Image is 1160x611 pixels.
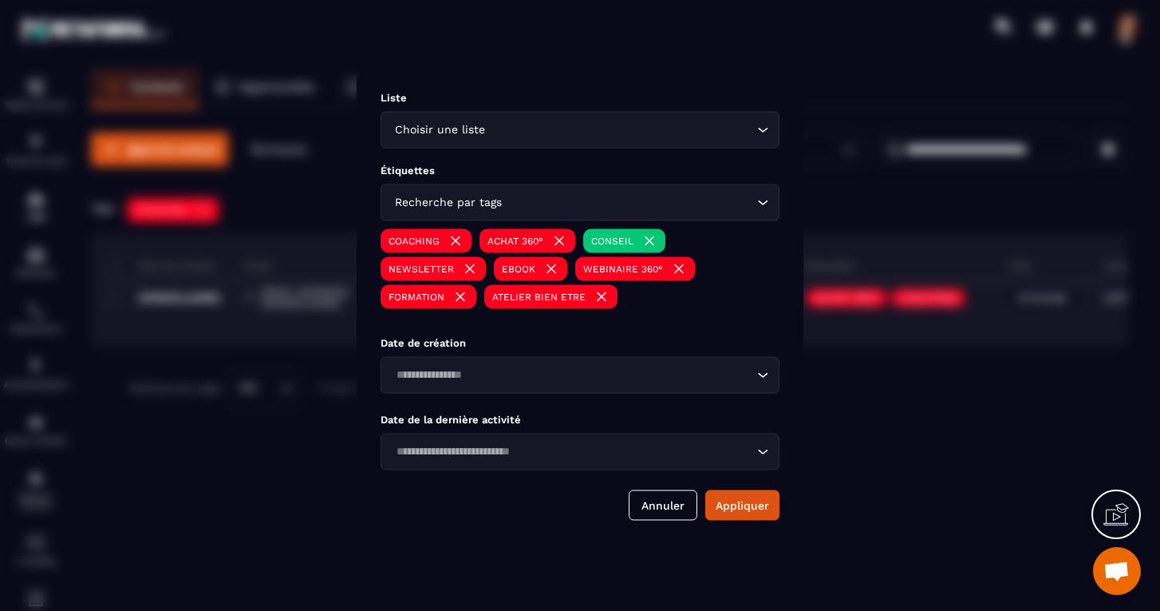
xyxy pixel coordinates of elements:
img: loading [448,232,464,248]
div: Search for option [381,433,779,470]
p: EBOOK [502,263,535,274]
button: Annuler [629,490,697,520]
input: Search for option [391,442,753,460]
input: Search for option [505,193,753,211]
img: loading [452,288,468,304]
p: Étiquettes [381,164,779,176]
span: Recherche par tags [391,193,505,211]
div: Search for option [381,184,779,220]
p: Date de création [381,336,779,348]
img: loading [641,232,657,248]
img: loading [594,288,610,304]
p: COACHING [389,235,440,246]
img: loading [543,260,559,276]
button: Appliquer [705,490,779,520]
span: Choisir une liste [391,121,488,138]
p: FORMATION [389,291,444,302]
a: Ouvrir le chat [1093,547,1141,595]
input: Search for option [391,366,753,383]
div: Search for option [381,111,779,148]
p: CONSEIL [591,235,633,246]
img: loading [462,260,478,276]
p: Liste [381,91,779,103]
img: loading [671,260,687,276]
p: ATELIER BIEN ETRE [492,291,586,302]
p: WEBINAIRE 360° [583,263,663,274]
p: NEWSLETTER [389,263,454,274]
div: Search for option [381,356,779,393]
input: Search for option [488,121,753,138]
img: loading [551,232,567,248]
p: Date de la dernière activité [381,413,779,425]
p: ACHAT 360° [487,235,543,246]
